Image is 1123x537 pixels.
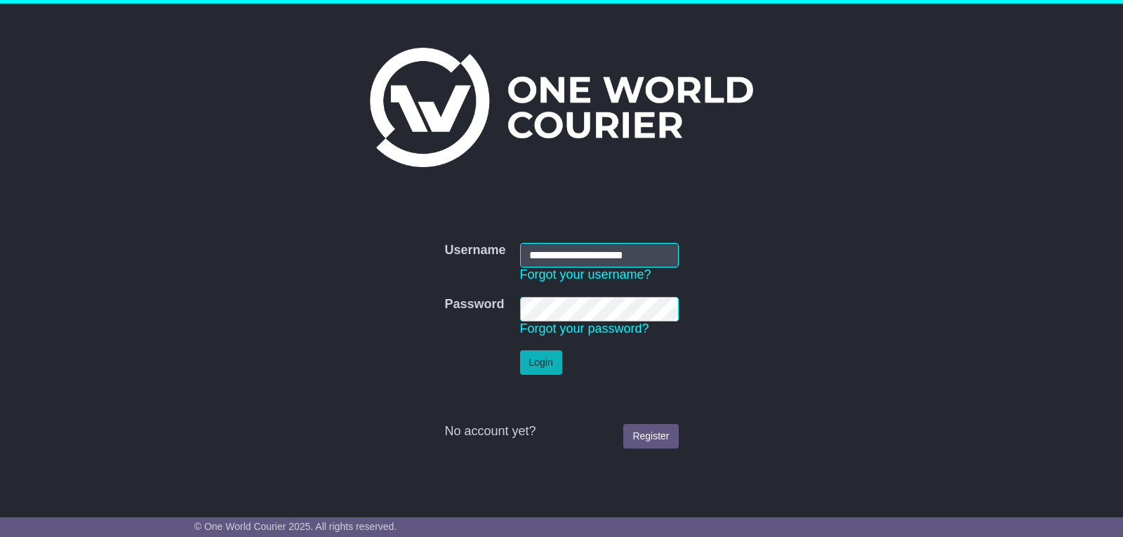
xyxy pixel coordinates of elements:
[520,321,649,336] a: Forgot your password?
[444,424,678,439] div: No account yet?
[520,350,562,375] button: Login
[370,48,753,167] img: One World
[623,424,678,449] a: Register
[520,267,651,281] a: Forgot your username?
[444,243,505,258] label: Username
[194,521,397,532] span: © One World Courier 2025. All rights reserved.
[444,297,504,312] label: Password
